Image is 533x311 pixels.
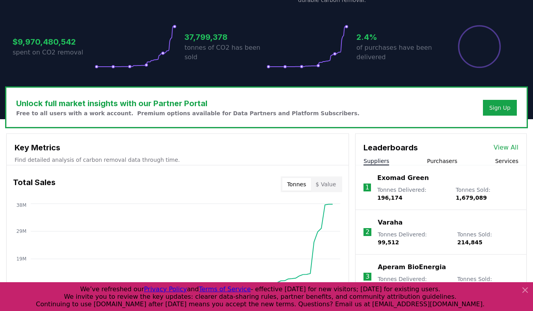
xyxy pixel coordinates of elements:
[378,275,449,291] p: Tonnes Delivered :
[365,227,369,237] p: 2
[483,100,517,116] button: Sign Up
[16,202,26,208] tspan: 38M
[378,230,449,246] p: Tonnes Delivered :
[457,275,518,291] p: Tonnes Sold :
[456,186,518,202] p: Tonnes Sold :
[457,230,518,246] p: Tonnes Sold :
[495,157,518,165] button: Services
[377,173,429,183] a: Exomad Green
[363,142,418,154] h3: Leaderboards
[184,43,266,62] p: tonnes of CO2 has been sold
[457,239,483,245] span: 214,845
[456,195,487,201] span: 1,679,089
[427,157,457,165] button: Purchasers
[363,157,389,165] button: Suppliers
[15,156,341,164] p: Find detailed analysis of carbon removal data through time.
[457,24,501,69] div: Percentage of sales delivered
[494,143,518,152] a: View All
[311,178,341,191] button: $ Value
[377,186,448,202] p: Tonnes Delivered :
[13,176,56,192] h3: Total Sales
[378,262,446,272] a: Aperam BioEnergia
[282,178,311,191] button: Tonnes
[489,104,511,112] a: Sign Up
[16,97,360,109] h3: Unlock full market insights with our Partner Portal
[356,43,438,62] p: of purchases have been delivered
[365,183,369,192] p: 1
[16,256,26,262] tspan: 19M
[184,31,266,43] h3: 37,799,378
[377,195,403,201] span: 196,174
[378,239,399,245] span: 99,512
[13,36,95,48] h3: $9,970,480,542
[16,109,360,117] p: Free to all users with a work account. Premium options available for Data Partners and Platform S...
[365,272,369,281] p: 3
[13,48,95,57] p: spent on CO2 removal
[16,229,26,234] tspan: 29M
[378,218,403,227] a: Varaha
[15,142,341,154] h3: Key Metrics
[356,31,438,43] h3: 2.4%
